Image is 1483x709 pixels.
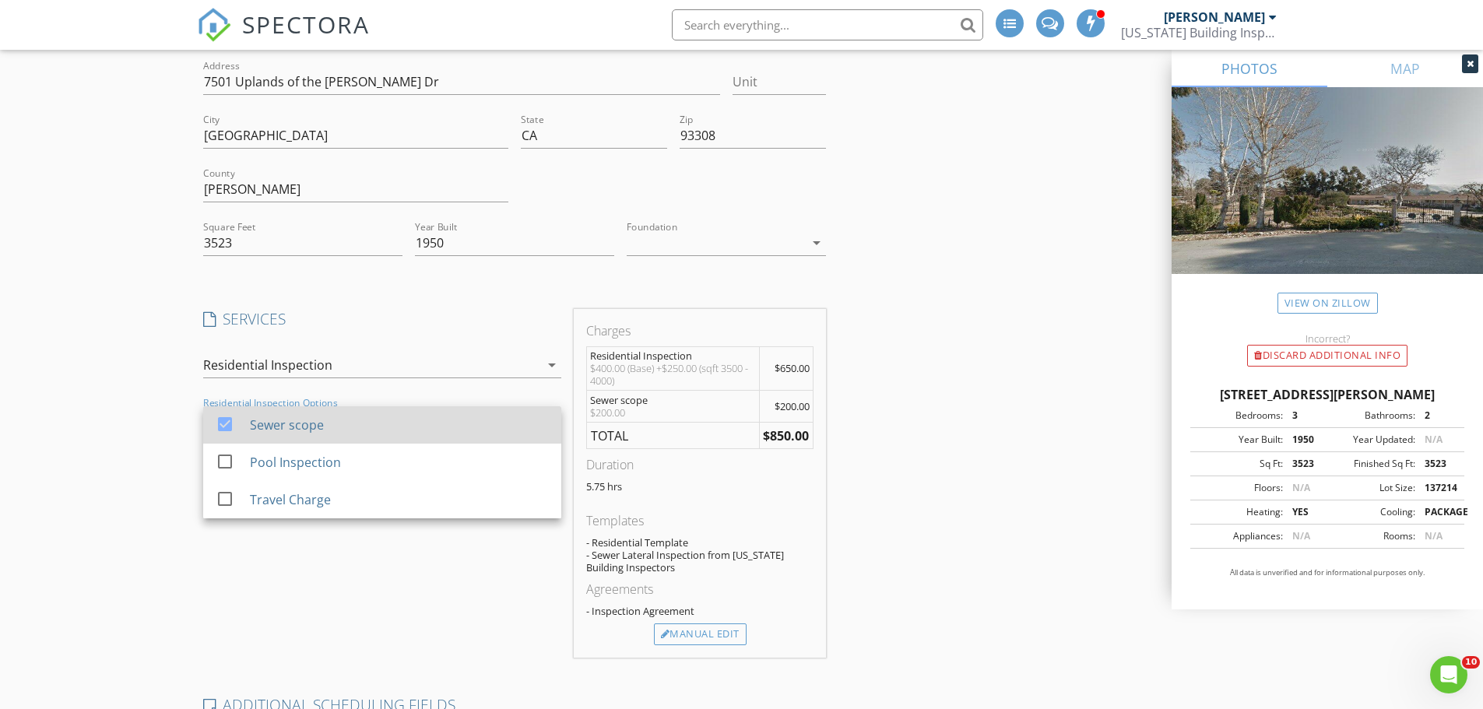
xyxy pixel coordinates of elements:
div: California Building Inspectors (CBI) LLC [1121,25,1277,40]
div: Manual Edit [654,623,747,645]
div: [PERSON_NAME] [1164,9,1265,25]
div: YES [1283,505,1327,519]
div: Incorrect? [1172,332,1483,345]
div: - Sewer Lateral Inspection from [US_STATE] Building Inspectors [586,549,814,574]
div: 3523 [1283,457,1327,471]
div: $400.00 (Base) +$250.00 (sqft 3500 - 4000) [590,362,756,387]
span: $200.00 [775,399,810,413]
div: $200.00 [590,406,756,419]
div: 2 [1415,409,1460,423]
div: Discard Additional info [1247,345,1407,367]
div: 3 [1283,409,1327,423]
iframe: Intercom live chat [1430,656,1467,693]
a: View on Zillow [1277,293,1378,314]
div: Year Updated: [1327,433,1415,447]
strong: $850.00 [763,427,809,444]
div: [STREET_ADDRESS][PERSON_NAME] [1190,385,1464,404]
span: SPECTORA [242,8,370,40]
img: streetview [1172,87,1483,311]
div: - Inspection Agreement [586,605,814,617]
div: Rooms: [1327,529,1415,543]
i: arrow_drop_down [807,233,826,252]
td: TOTAL [586,422,759,449]
div: Residential Inspection [203,358,332,372]
div: Floors: [1195,481,1283,495]
span: N/A [1292,481,1310,494]
p: All data is unverified and for informational purposes only. [1190,567,1464,578]
h4: SERVICES [203,309,561,329]
a: PHOTOS [1172,50,1327,87]
div: Templates [586,511,814,530]
div: Duration [586,455,814,474]
span: N/A [1425,433,1443,446]
span: $650.00 [775,361,810,375]
img: The Best Home Inspection Software - Spectora [197,8,231,42]
div: Sewer scope [590,394,756,406]
div: Year Built: [1195,433,1283,447]
div: Appliances: [1195,529,1283,543]
i: arrow_drop_down [543,356,561,374]
div: PACKAGE [1415,505,1460,519]
div: Heating: [1195,505,1283,519]
span: 10 [1462,656,1480,669]
div: Lot Size: [1327,481,1415,495]
div: Pool Inspection [249,453,340,472]
a: MAP [1327,50,1483,87]
span: N/A [1425,529,1443,542]
div: 1950 [1283,433,1327,447]
div: Travel Charge [249,490,330,509]
p: 5.75 hrs [586,480,814,493]
div: Charges [586,321,814,340]
div: Cooling: [1327,505,1415,519]
div: 3523 [1415,457,1460,471]
div: Agreements [586,580,814,598]
div: 137214 [1415,481,1460,495]
div: Residential Inspection [590,349,756,362]
span: N/A [1292,529,1310,542]
div: Finished Sq Ft: [1327,457,1415,471]
div: - Residential Template [586,536,814,549]
div: Sq Ft: [1195,457,1283,471]
div: Bathrooms: [1327,409,1415,423]
div: Bedrooms: [1195,409,1283,423]
input: Search everything... [672,9,983,40]
div: Sewer scope [249,416,323,434]
a: SPECTORA [197,21,370,54]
